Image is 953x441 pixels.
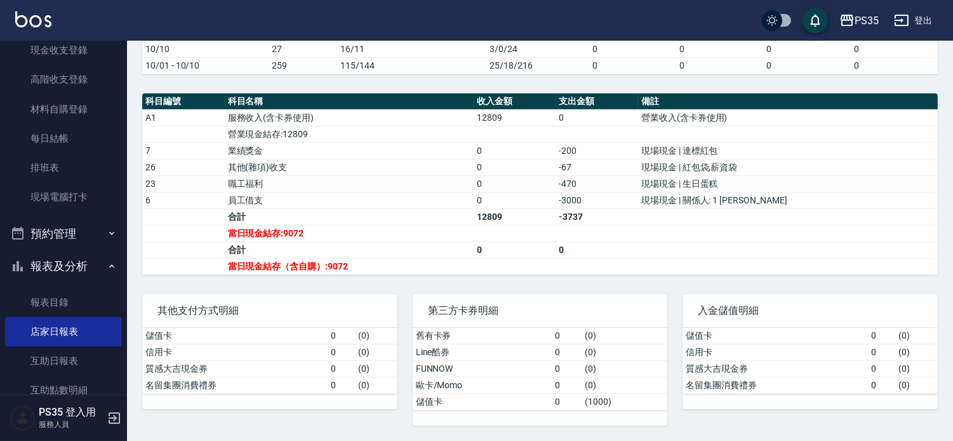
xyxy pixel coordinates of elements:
[889,9,938,32] button: 登出
[225,93,474,110] th: 科目名稱
[763,41,850,57] td: 0
[15,11,51,27] img: Logo
[225,192,474,208] td: 員工借支
[582,377,668,393] td: ( 0 )
[868,344,895,360] td: 0
[474,142,556,159] td: 0
[355,328,397,344] td: ( 0 )
[355,377,397,393] td: ( 0 )
[225,175,474,192] td: 職工福利
[142,93,938,275] table: a dense table
[5,182,122,212] a: 現場電腦打卡
[413,360,552,377] td: FUNNOW
[895,328,938,344] td: ( 0 )
[5,217,122,250] button: 預約管理
[851,57,938,74] td: 0
[474,208,556,225] td: 12809
[582,328,668,344] td: ( 0 )
[225,109,474,126] td: 服務收入(含卡券使用)
[10,405,36,431] img: Person
[868,377,895,393] td: 0
[39,406,103,419] h5: PS35 登入用
[225,142,474,159] td: 業績獎金
[428,304,653,317] span: 第三方卡券明細
[552,377,582,393] td: 0
[683,328,938,394] table: a dense table
[556,142,638,159] td: -200
[5,376,122,405] a: 互助點數明細
[413,377,552,393] td: 歐卡/Momo
[638,109,938,126] td: 營業收入(含卡券使用)
[5,153,122,182] a: 排班表
[868,328,895,344] td: 0
[638,192,938,208] td: 現場現金 | 關係人: 1 [PERSON_NAME]
[39,419,103,430] p: 服務人員
[803,8,828,33] button: save
[337,41,486,57] td: 16/11
[763,57,850,74] td: 0
[225,258,474,275] td: 當日現金結存（含自購）:9072
[5,95,122,124] a: 材料自購登錄
[355,344,397,360] td: ( 0 )
[225,208,474,225] td: 合計
[868,360,895,377] td: 0
[552,328,582,344] td: 0
[556,175,638,192] td: -470
[142,25,938,74] table: a dense table
[552,344,582,360] td: 0
[413,393,552,410] td: 儲值卡
[225,126,474,142] td: 營業現金結存:12809
[698,304,923,317] span: 入金儲值明細
[225,241,474,258] td: 合計
[556,159,638,175] td: -67
[474,109,556,126] td: 12809
[142,175,225,192] td: 23
[413,328,552,344] td: 舊有卡券
[328,360,355,377] td: 0
[413,328,668,410] table: a dense table
[269,57,337,74] td: 259
[328,377,355,393] td: 0
[474,241,556,258] td: 0
[142,328,328,344] td: 儲值卡
[676,57,763,74] td: 0
[474,159,556,175] td: 0
[834,8,884,34] button: PS35
[328,344,355,360] td: 0
[225,159,474,175] td: 其他(雜項)收支
[5,346,122,376] a: 互助日報表
[638,159,938,175] td: 現場現金 | 紅包袋,薪資袋
[895,344,938,360] td: ( 0 )
[638,93,938,110] th: 備註
[582,360,668,377] td: ( 0 )
[5,250,122,283] button: 報表及分析
[582,393,668,410] td: ( 1000 )
[638,175,938,192] td: 現場現金 | 生日蛋糕
[269,41,337,57] td: 27
[556,93,638,110] th: 支出金額
[142,93,225,110] th: 科目編號
[474,192,556,208] td: 0
[855,13,879,29] div: PS35
[556,109,638,126] td: 0
[895,377,938,393] td: ( 0 )
[142,344,328,360] td: 信用卡
[676,41,763,57] td: 0
[556,192,638,208] td: -3000
[328,328,355,344] td: 0
[552,393,582,410] td: 0
[683,377,868,393] td: 名留集團消費禮券
[142,57,269,74] td: 10/01 - 10/10
[5,65,122,94] a: 高階收支登錄
[582,344,668,360] td: ( 0 )
[589,57,676,74] td: 0
[142,377,328,393] td: 名留集團消費禮券
[5,317,122,346] a: 店家日報表
[589,41,676,57] td: 0
[5,36,122,65] a: 現金收支登錄
[474,175,556,192] td: 0
[638,142,938,159] td: 現場現金 | 達標紅包
[5,124,122,153] a: 每日結帳
[486,41,589,57] td: 3/0/24
[142,109,225,126] td: A1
